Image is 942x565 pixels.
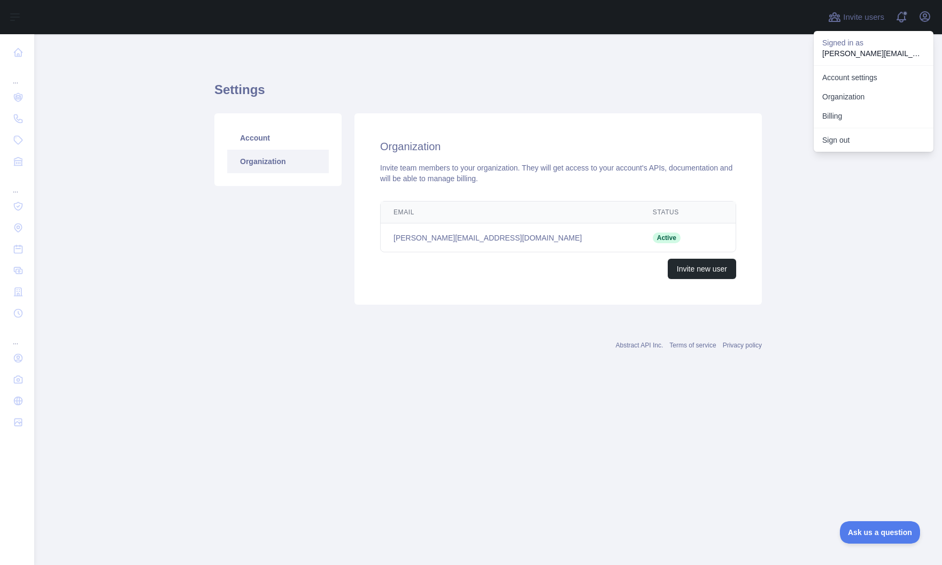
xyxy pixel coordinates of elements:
p: [PERSON_NAME][EMAIL_ADDRESS][DOMAIN_NAME] [822,48,925,59]
a: Terms of service [669,342,716,349]
div: Invite team members to your organization. They will get access to your account's APIs, documentat... [380,162,736,184]
span: Active [653,233,681,243]
div: ... [9,325,26,346]
td: [PERSON_NAME][EMAIL_ADDRESS][DOMAIN_NAME] [381,223,640,252]
a: Organization [814,87,933,106]
span: Invite users [843,11,884,24]
h2: Organization [380,139,736,154]
a: Abstract API Inc. [616,342,663,349]
p: Signed in as [822,37,925,48]
button: Billing [814,106,933,126]
a: Privacy policy [723,342,762,349]
iframe: Toggle Customer Support [840,521,921,544]
a: Organization [227,150,329,173]
div: ... [9,64,26,86]
button: Invite users [826,9,886,26]
a: Account [227,126,329,150]
button: Sign out [814,130,933,150]
th: Email [381,202,640,223]
a: Account settings [814,68,933,87]
button: Invite new user [668,259,736,279]
th: Status [640,202,705,223]
div: ... [9,173,26,195]
h1: Settings [214,81,762,107]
